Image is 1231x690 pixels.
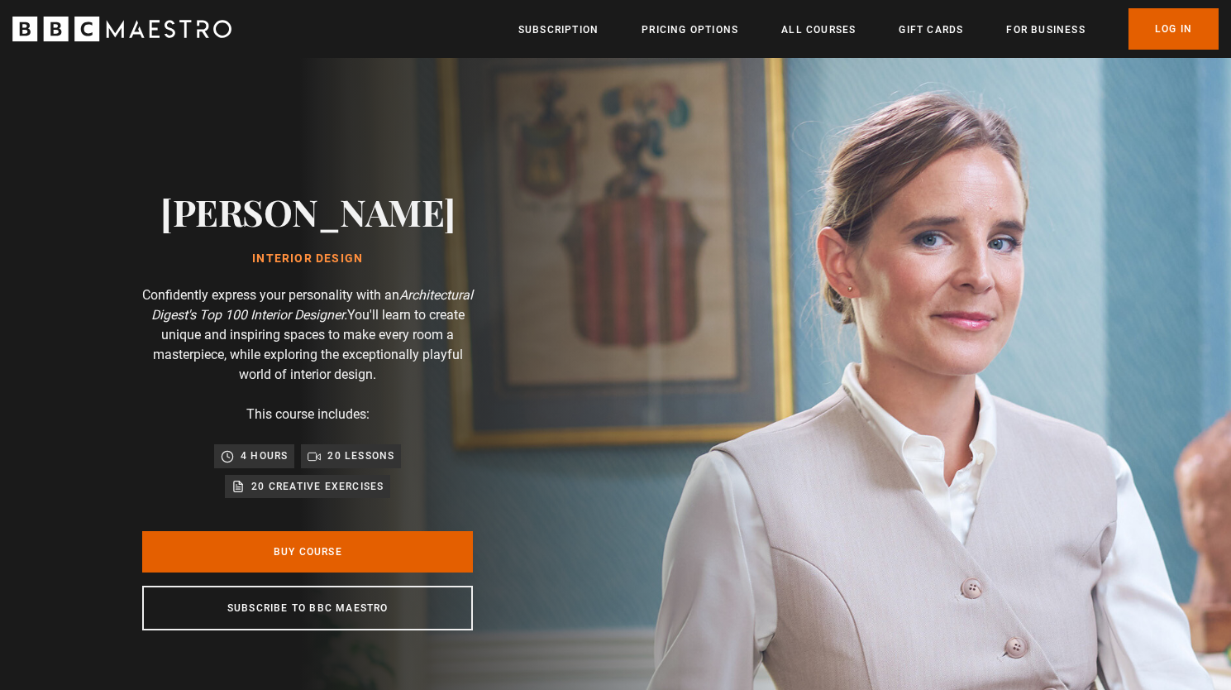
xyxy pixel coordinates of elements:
[142,285,473,385] p: Confidently express your personality with an You'll learn to create unique and inspiring spaces t...
[327,448,394,464] p: 20 lessons
[251,478,384,495] p: 20 creative exercises
[246,405,370,424] p: This course includes:
[142,531,473,573] a: Buy Course
[781,22,856,38] a: All Courses
[1128,8,1219,50] a: Log In
[1006,22,1085,38] a: For business
[12,17,231,41] svg: BBC Maestro
[160,190,456,232] h2: [PERSON_NAME]
[142,586,473,630] a: Subscribe to BBC Maestro
[160,252,456,266] h1: Interior Design
[518,22,599,38] a: Subscription
[518,8,1219,50] nav: Primary
[642,22,738,38] a: Pricing Options
[899,22,963,38] a: Gift Cards
[241,448,288,464] p: 4 hours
